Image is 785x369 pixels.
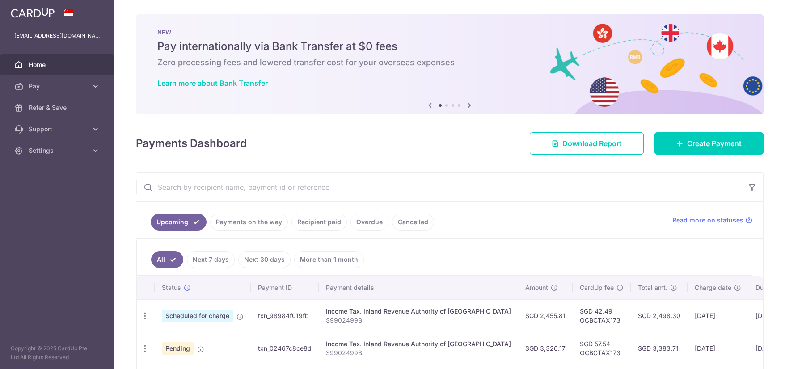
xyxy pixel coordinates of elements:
[136,14,764,114] img: Bank transfer banner
[136,173,742,201] input: Search by recipient name, payment id or reference
[294,251,364,268] a: More than 1 month
[518,332,573,365] td: SGD 3,326.17
[638,283,667,292] span: Total amt.
[326,316,511,325] p: S9902499B
[695,283,731,292] span: Charge date
[687,138,742,149] span: Create Payment
[573,299,631,332] td: SGD 42.49 OCBCTAX173
[580,283,614,292] span: CardUp fee
[326,348,511,357] p: S9902499B
[11,7,55,18] img: CardUp
[319,276,518,299] th: Payment details
[157,79,268,88] a: Learn more about Bank Transfer
[755,283,782,292] span: Due date
[350,214,388,231] a: Overdue
[187,251,235,268] a: Next 7 days
[654,132,764,155] a: Create Payment
[573,332,631,365] td: SGD 57.54 OCBCTAX173
[151,214,207,231] a: Upcoming
[157,29,742,36] p: NEW
[251,276,319,299] th: Payment ID
[157,39,742,54] h5: Pay internationally via Bank Transfer at $0 fees
[136,135,247,151] h4: Payments Dashboard
[525,283,548,292] span: Amount
[29,82,88,91] span: Pay
[29,146,88,155] span: Settings
[29,125,88,134] span: Support
[672,216,743,225] span: Read more on statuses
[162,310,233,322] span: Scheduled for charge
[688,332,748,365] td: [DATE]
[291,214,347,231] a: Recipient paid
[14,31,100,40] p: [EMAIL_ADDRESS][DOMAIN_NAME]
[210,214,288,231] a: Payments on the way
[251,332,319,365] td: txn_02467c8ce8d
[251,299,319,332] td: txn_98984f019fb
[688,299,748,332] td: [DATE]
[530,132,644,155] a: Download Report
[162,283,181,292] span: Status
[392,214,434,231] a: Cancelled
[151,251,183,268] a: All
[631,299,688,332] td: SGD 2,498.30
[518,299,573,332] td: SGD 2,455.81
[326,340,511,348] div: Income Tax. Inland Revenue Authority of [GEOGRAPHIC_DATA]
[238,251,291,268] a: Next 30 days
[326,307,511,316] div: Income Tax. Inland Revenue Authority of [GEOGRAPHIC_DATA]
[562,138,622,149] span: Download Report
[162,342,194,355] span: Pending
[29,60,88,69] span: Home
[29,103,88,112] span: Refer & Save
[631,332,688,365] td: SGD 3,383.71
[157,57,742,68] h6: Zero processing fees and lowered transfer cost for your overseas expenses
[672,216,752,225] a: Read more on statuses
